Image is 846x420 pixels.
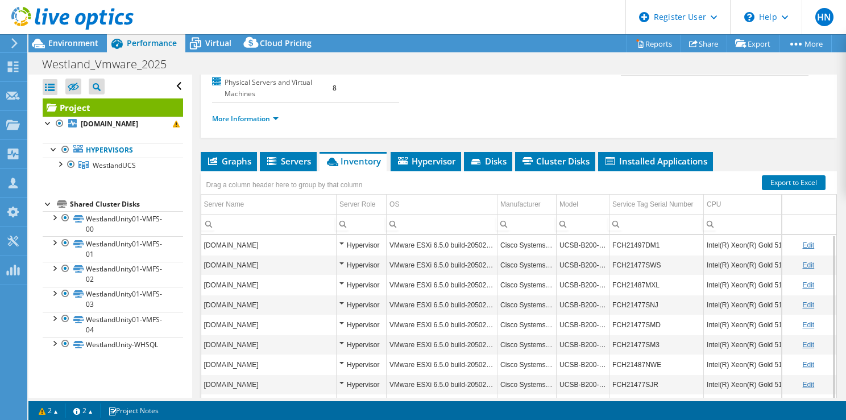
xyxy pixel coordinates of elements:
[627,35,681,52] a: Reports
[681,35,727,52] a: Share
[201,255,337,275] td: Column Server Name, Value whesxi03.westlan.westlandhorticulture.com
[559,197,578,211] div: Model
[43,117,183,131] a: [DOMAIN_NAME]
[557,295,609,315] td: Column Model, Value UCSB-B200-M5
[43,211,183,236] a: WestlandUnity01-VMFS-00
[802,261,814,269] a: Edit
[339,197,375,211] div: Server Role
[339,358,383,372] div: Hypervisor
[802,241,814,249] a: Edit
[609,275,704,295] td: Column Service Tag Serial Number, Value FCH21487MXL
[81,119,138,129] b: [DOMAIN_NAME]
[201,275,337,295] td: Column Server Name, Value whesxi05.westlan.westlandhorticulture.com
[48,38,98,48] span: Environment
[201,315,337,335] td: Column Server Name, Value whesxi02.westlan.westlandhorticulture.com
[100,403,167,418] a: Project Notes
[204,177,366,193] div: Drag a column header here to group by that column
[337,315,387,335] td: Column Server Role, Value Hypervisor
[389,197,399,211] div: OS
[266,155,311,167] span: Servers
[387,295,497,315] td: Column OS, Value VMware ESXi 6.5.0 build-20502893
[557,374,609,394] td: Column Model, Value UCSB-B200-M5
[387,315,497,335] td: Column OS, Value VMware ESXi 6.5.0 build-20502893
[43,236,183,261] a: WestlandUnity01-VMFS-01
[557,214,609,234] td: Column Model, Filter cell
[497,374,557,394] td: Column Manufacturer, Value Cisco Systems Inc
[201,214,337,234] td: Column Server Name, Filter cell
[497,295,557,315] td: Column Manufacturer, Value Cisco Systems Inc
[609,315,704,335] td: Column Service Tag Serial Number, Value FCH21477SMD
[557,255,609,275] td: Column Model, Value UCSB-B200-M5
[497,214,557,234] td: Column Manufacturer, Filter cell
[43,312,183,337] a: WestlandUnity01-VMFS-04
[497,355,557,374] td: Column Manufacturer, Value Cisco Systems Inc
[762,175,826,190] a: Export to Excel
[497,275,557,295] td: Column Manufacturer, Value Cisco Systems Inc
[339,278,383,292] div: Hypervisor
[339,318,383,332] div: Hypervisor
[212,77,333,100] label: Physical Servers and Virtual Machines
[557,235,609,255] td: Column Model, Value UCSB-B200-M5
[612,197,694,211] div: Service Tag Serial Number
[779,35,832,52] a: More
[201,335,337,355] td: Column Server Name, Value whesxi01.westlan.westlandhorticulture.com
[707,197,721,211] div: CPU
[497,255,557,275] td: Column Manufacturer, Value Cisco Systems Inc
[93,160,136,170] span: WestlandUCS
[387,195,497,215] td: OS Column
[43,158,183,172] a: WestlandUCS
[337,374,387,394] td: Column Server Role, Value Hypervisor
[31,403,66,418] a: 2
[387,235,497,255] td: Column OS, Value VMware ESXi 6.5.0 build-20502893
[337,295,387,315] td: Column Server Role, Value Hypervisor
[609,355,704,374] td: Column Service Tag Serial Number, Value FCH21487NWE
[604,155,707,167] span: Installed Applications
[204,197,244,211] div: Server Name
[802,281,814,289] a: Edit
[802,381,814,389] a: Edit
[802,301,814,309] a: Edit
[387,335,497,355] td: Column OS, Value VMware ESXi 6.5.0 build-20502893
[43,337,183,352] a: WestlandUnity-WHSQL
[212,114,279,123] a: More Information
[609,255,704,275] td: Column Service Tag Serial Number, Value FCH21477SWS
[337,255,387,275] td: Column Server Role, Value Hypervisor
[387,255,497,275] td: Column OS, Value VMware ESXi 6.5.0 build-20502893
[521,155,590,167] span: Cluster Disks
[609,374,704,394] td: Column Service Tag Serial Number, Value FCH21477SJR
[802,361,814,369] a: Edit
[201,295,337,315] td: Column Server Name, Value whesxi06.westlan.westlandhorticulture.com
[205,38,231,48] span: Virtual
[201,374,337,394] td: Column Server Name, Value whesxi04.westlan.westlandhorticulture.com
[609,335,704,355] td: Column Service Tag Serial Number, Value FCH21477SM3
[127,38,177,48] span: Performance
[500,197,541,211] div: Manufacturer
[802,321,814,329] a: Edit
[396,155,455,167] span: Hypervisor
[260,38,312,48] span: Cloud Pricing
[337,195,387,215] td: Server Role Column
[201,355,337,374] td: Column Server Name, Value whesxi08.westlan.westlandhorticulture.com
[65,403,101,418] a: 2
[387,214,497,234] td: Column OS, Filter cell
[557,335,609,355] td: Column Model, Value UCSB-B200-M5
[497,335,557,355] td: Column Manufacturer, Value Cisco Systems Inc
[815,8,833,26] span: HN
[70,197,183,211] div: Shared Cluster Disks
[497,315,557,335] td: Column Manufacturer, Value Cisco Systems Inc
[387,275,497,295] td: Column OS, Value VMware ESXi 6.5.0 build-20502893
[337,235,387,255] td: Column Server Role, Value Hypervisor
[497,235,557,255] td: Column Manufacturer, Value Cisco Systems Inc
[339,298,383,312] div: Hypervisor
[609,295,704,315] td: Column Service Tag Serial Number, Value FCH21477SNJ
[206,155,251,167] span: Graphs
[325,155,381,167] span: Inventory
[557,315,609,335] td: Column Model, Value UCSB-B200-M5
[201,235,337,255] td: Column Server Name, Value whesxi07.westlan.westlandhorticulture.com
[339,258,383,272] div: Hypervisor
[557,355,609,374] td: Column Model, Value UCSB-B200-M5
[387,355,497,374] td: Column OS, Value VMware ESXi 6.5.0 build-20502893
[337,214,387,234] td: Column Server Role, Filter cell
[470,155,507,167] span: Disks
[339,378,383,392] div: Hypervisor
